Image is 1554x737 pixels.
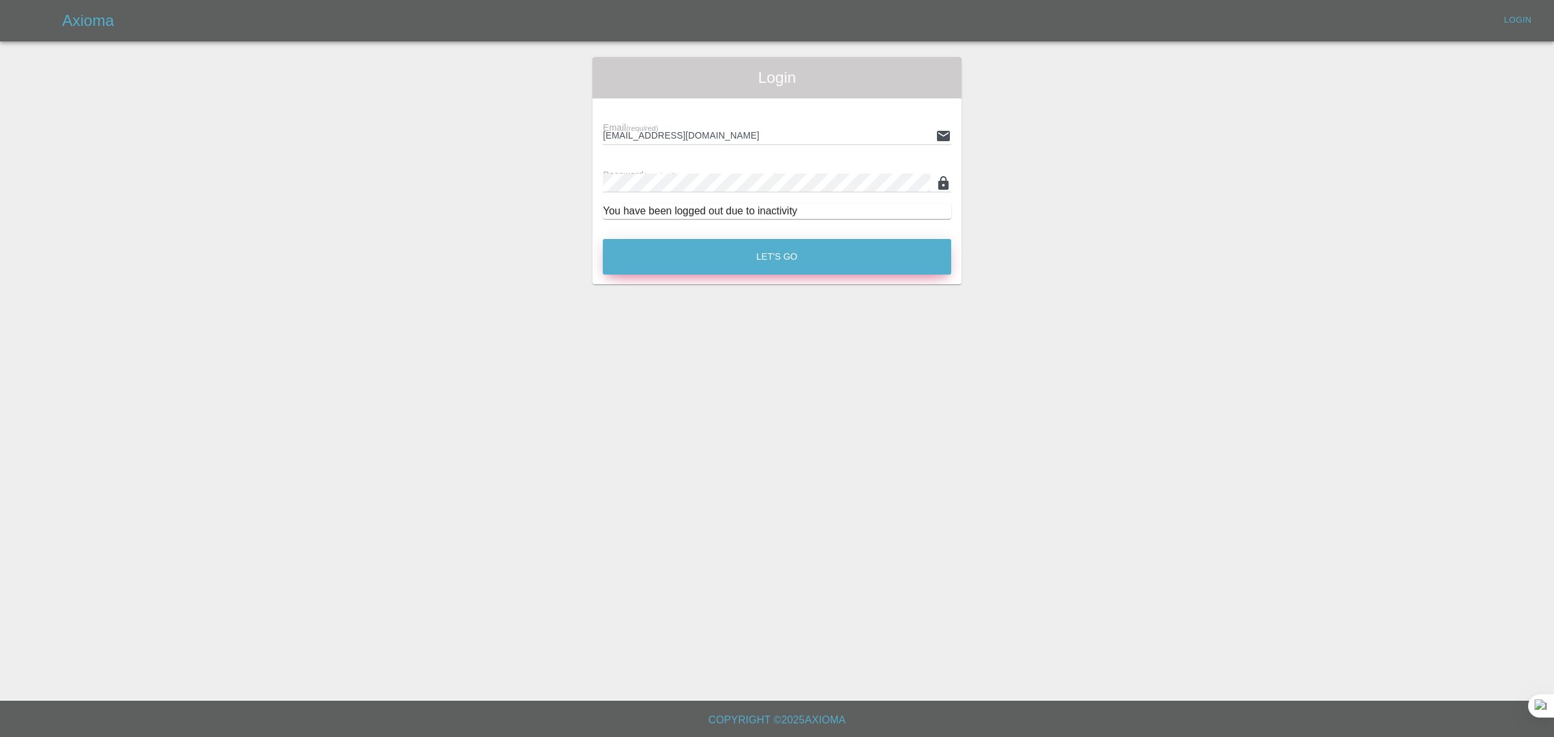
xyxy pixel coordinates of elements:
span: Login [603,67,951,88]
span: Password [603,170,675,180]
small: (required) [644,172,676,179]
small: (required) [626,124,659,132]
h6: Copyright © 2025 Axioma [10,711,1544,729]
h5: Axioma [62,10,114,31]
div: You have been logged out due to inactivity [603,203,951,219]
button: Let's Go [603,239,951,275]
a: Login [1497,10,1538,30]
span: Email [603,122,658,133]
